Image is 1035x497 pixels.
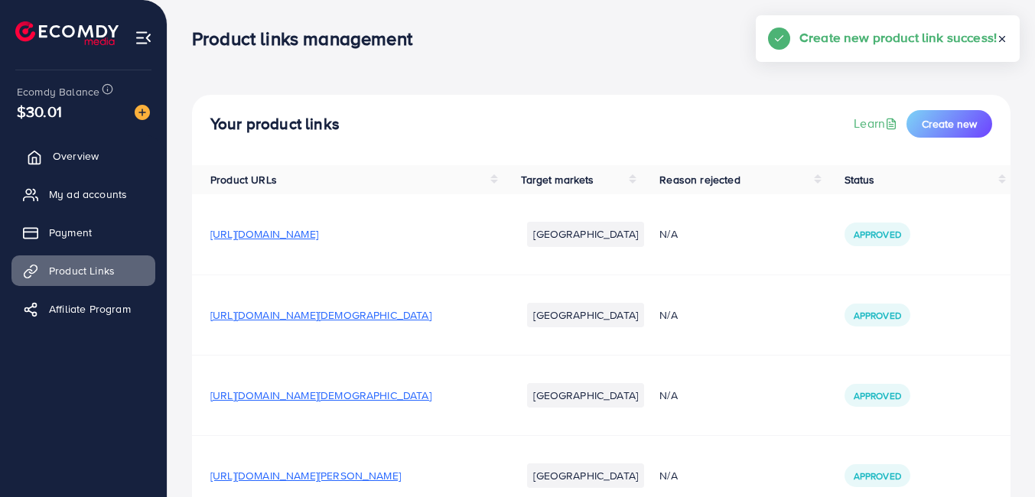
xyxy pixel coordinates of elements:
li: [GEOGRAPHIC_DATA] [527,463,644,488]
li: [GEOGRAPHIC_DATA] [527,303,644,327]
span: Product URLs [210,172,277,187]
span: Approved [854,469,901,482]
a: My ad accounts [11,179,155,210]
a: Product Links [11,255,155,286]
img: image [135,105,150,120]
a: Overview [11,141,155,171]
span: Ecomdy Balance [17,84,99,99]
span: Approved [854,228,901,241]
span: My ad accounts [49,187,127,202]
img: logo [15,21,119,45]
span: [URL][DOMAIN_NAME][DEMOGRAPHIC_DATA] [210,388,431,403]
span: Reason rejected [659,172,740,187]
h4: Your product links [210,115,340,134]
a: Learn [854,115,900,132]
button: Create new [906,110,992,138]
span: Approved [854,309,901,322]
span: N/A [659,468,677,483]
span: N/A [659,226,677,242]
span: [URL][DOMAIN_NAME][DEMOGRAPHIC_DATA] [210,307,431,323]
span: Approved [854,389,901,402]
span: Overview [53,148,99,164]
span: Create new [922,116,977,132]
a: Payment [11,217,155,248]
span: Target markets [521,172,594,187]
span: Affiliate Program [49,301,131,317]
a: Affiliate Program [11,294,155,324]
span: Status [845,172,875,187]
img: menu [135,29,152,47]
li: [GEOGRAPHIC_DATA] [527,383,644,408]
span: $30.01 [15,93,65,131]
span: [URL][DOMAIN_NAME] [210,226,318,242]
h3: Product links management [192,28,425,50]
span: Product Links [49,263,115,278]
span: N/A [659,307,677,323]
span: Payment [49,225,92,240]
span: N/A [659,388,677,403]
iframe: Chat [970,428,1024,486]
h5: Create new product link success! [799,28,997,47]
li: [GEOGRAPHIC_DATA] [527,222,644,246]
span: [URL][DOMAIN_NAME][PERSON_NAME] [210,468,401,483]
